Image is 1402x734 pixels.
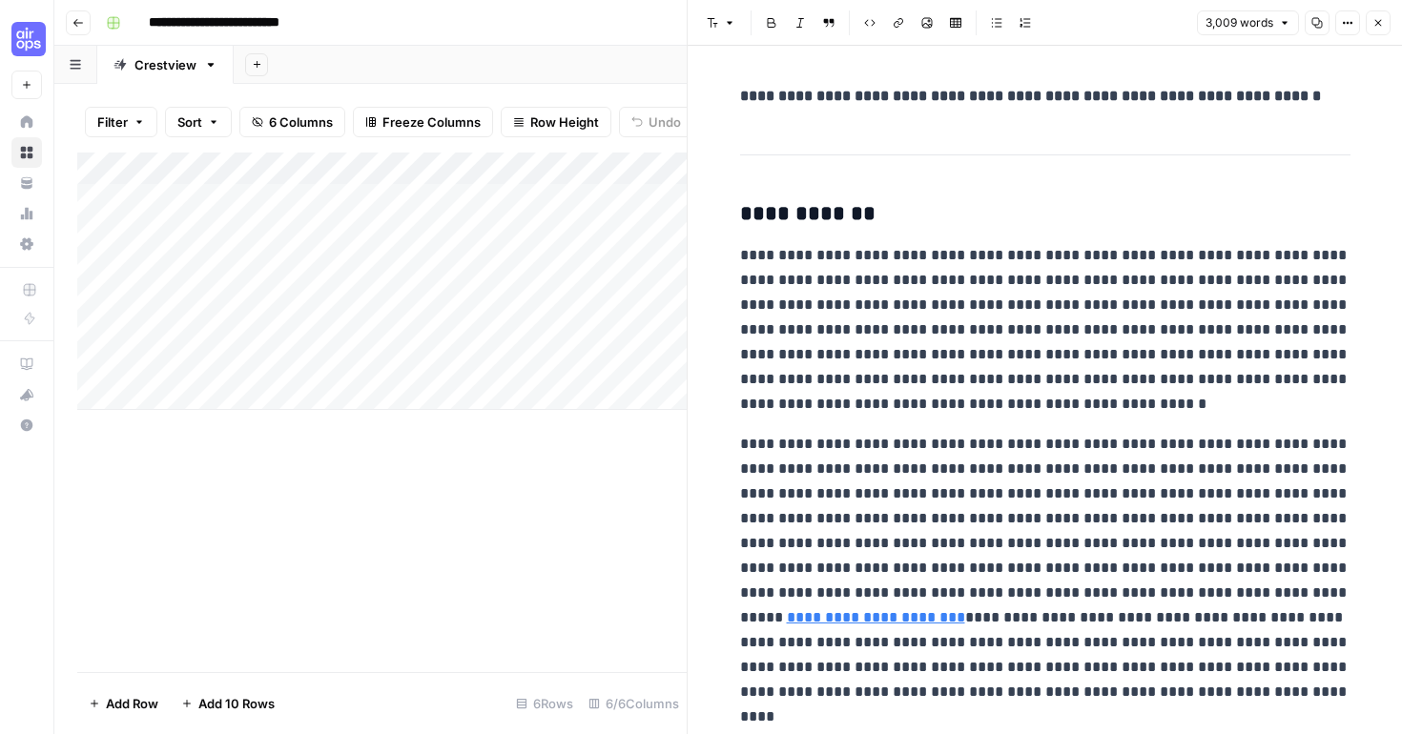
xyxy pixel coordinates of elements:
button: Workspace: Cohort 4 [11,15,42,63]
button: 6 Columns [239,107,345,137]
button: Add 10 Rows [170,688,286,719]
button: What's new? [11,379,42,410]
a: Browse [11,137,42,168]
button: Row Height [501,107,611,137]
span: Sort [177,112,202,132]
button: Add Row [77,688,170,719]
div: What's new? [12,380,41,409]
a: Home [11,107,42,137]
button: 3,009 words [1197,10,1299,35]
span: Undo [649,112,681,132]
img: Cohort 4 Logo [11,22,46,56]
div: Crestview [134,55,196,74]
a: Your Data [11,168,42,198]
button: Freeze Columns [353,107,493,137]
span: Add Row [106,694,158,713]
a: Settings [11,229,42,259]
button: Help + Support [11,410,42,440]
span: 6 Columns [269,112,333,132]
a: Usage [11,198,42,229]
span: Add 10 Rows [198,694,275,713]
button: Undo [619,107,693,137]
button: Sort [165,107,232,137]
a: Crestview [97,46,234,84]
div: 6/6 Columns [581,688,687,719]
span: Filter [97,112,128,132]
button: Filter [85,107,157,137]
a: AirOps Academy [11,349,42,379]
div: 6 Rows [508,688,581,719]
span: Row Height [530,112,599,132]
span: 3,009 words [1206,14,1273,31]
span: Freeze Columns [382,112,481,132]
